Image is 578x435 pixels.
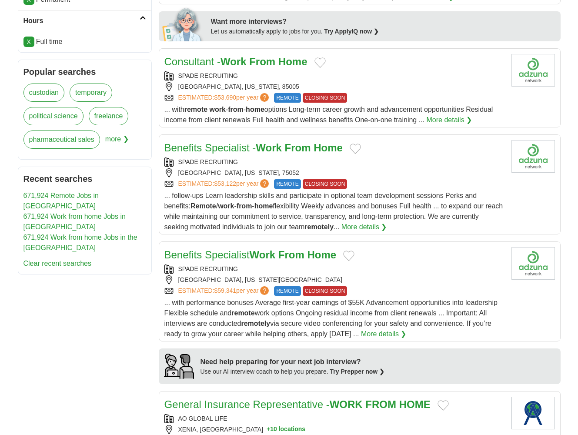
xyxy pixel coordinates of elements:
[314,57,326,68] button: Add to favorite jobs
[274,179,301,189] span: REMOTE
[211,17,555,27] div: Want more interviews?
[23,130,100,149] a: pharmaceutical sales
[214,287,236,294] span: $59,341
[164,82,504,91] div: [GEOGRAPHIC_DATA], [US_STATE], 85005
[70,84,112,102] a: temporary
[303,179,347,189] span: CLOSING SOON
[23,172,146,185] h2: Recent searches
[23,234,137,251] a: 671,924 Work from home Jobs in the [GEOGRAPHIC_DATA]
[274,93,301,103] span: REMOTE
[164,142,343,154] a: Benefits Specialist -Work From Home
[303,93,347,103] span: CLOSING SOON
[307,249,337,261] strong: Home
[274,286,301,296] span: REMOTE
[164,299,498,338] span: ... with performance bonuses Average first-year earnings of $55K Advancement opportunities into l...
[254,202,273,210] strong: home
[23,37,146,47] li: Full time
[162,7,204,41] img: apply-iq-scientist.png
[214,180,236,187] span: $53,122
[23,37,34,47] a: X
[164,157,504,167] div: SPADE RECRUITING
[314,142,343,154] strong: Home
[214,94,236,101] span: $53,690
[89,107,129,125] a: freelance
[246,106,264,113] strong: home
[164,192,503,231] span: ... follow-ups Learn leadership skills and participate in optional team development sessions Perk...
[426,115,472,125] a: More details ❯
[260,93,269,102] span: ?
[18,10,151,31] a: Hours
[256,142,282,154] strong: Work
[330,368,385,375] a: Try Prepper now ❯
[23,213,126,231] a: 671,924 Work from home Jobs in [GEOGRAPHIC_DATA]
[218,202,234,210] strong: work
[164,414,504,423] div: AO GLOBAL LIFE
[511,140,555,173] img: Company logo
[210,106,226,113] strong: work
[343,251,354,261] button: Add to favorite jobs
[267,425,270,434] span: +
[330,398,363,410] strong: WORK
[250,249,276,261] strong: Work
[200,367,385,376] div: Use our AI interview coach to help you prepare.
[164,398,431,410] a: General Insurance Representative -WORK FROM HOME
[23,16,140,26] h2: Hours
[231,309,254,317] strong: remote
[511,54,555,87] img: Company logo
[361,329,407,339] a: More details ❯
[190,202,216,210] strong: Remote
[211,27,555,36] div: Let us automatically apply to jobs for you.
[341,222,387,232] a: More details ❯
[511,247,555,280] img: Company logo
[324,28,379,35] a: Try ApplyIQ now ❯
[438,400,449,411] button: Add to favorite jobs
[200,357,385,367] div: Need help preparing for your next job interview?
[164,249,337,261] a: Benefits SpecialistWork From Home
[365,398,396,410] strong: FROM
[350,144,361,154] button: Add to favorite jobs
[260,286,269,295] span: ?
[105,130,129,154] span: more ❯
[23,84,65,102] a: custodian
[164,106,493,124] span: ... with - - options Long-term career growth and advancement opportunities Residual income from c...
[164,71,504,80] div: SPADE RECRUITING
[285,142,311,154] strong: From
[23,107,84,125] a: political science
[260,179,269,188] span: ?
[304,223,334,231] strong: remotely
[221,56,247,67] strong: Work
[399,398,431,410] strong: HOME
[164,425,504,434] div: XENIA, [GEOGRAPHIC_DATA]
[278,56,307,67] strong: Home
[511,397,555,429] img: Company logo
[178,93,271,103] a: ESTIMATED:$53,690per year?
[228,106,244,113] strong: from
[267,425,305,434] button: +10 locations
[241,320,270,327] strong: remotely
[164,275,504,284] div: [GEOGRAPHIC_DATA], [US_STATE][GEOGRAPHIC_DATA]
[237,202,252,210] strong: from
[23,192,99,210] a: 671,924 Remote Jobs in [GEOGRAPHIC_DATA]
[249,56,275,67] strong: From
[184,106,207,113] strong: remote
[164,56,307,67] a: Consultant -Work From Home
[164,264,504,274] div: SPADE RECRUITING
[303,286,347,296] span: CLOSING SOON
[178,179,271,189] a: ESTIMATED:$53,122per year?
[23,65,146,78] h2: Popular searches
[178,286,271,296] a: ESTIMATED:$59,341per year?
[164,168,504,177] div: [GEOGRAPHIC_DATA], [US_STATE], 75052
[278,249,304,261] strong: From
[23,260,92,267] a: Clear recent searches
